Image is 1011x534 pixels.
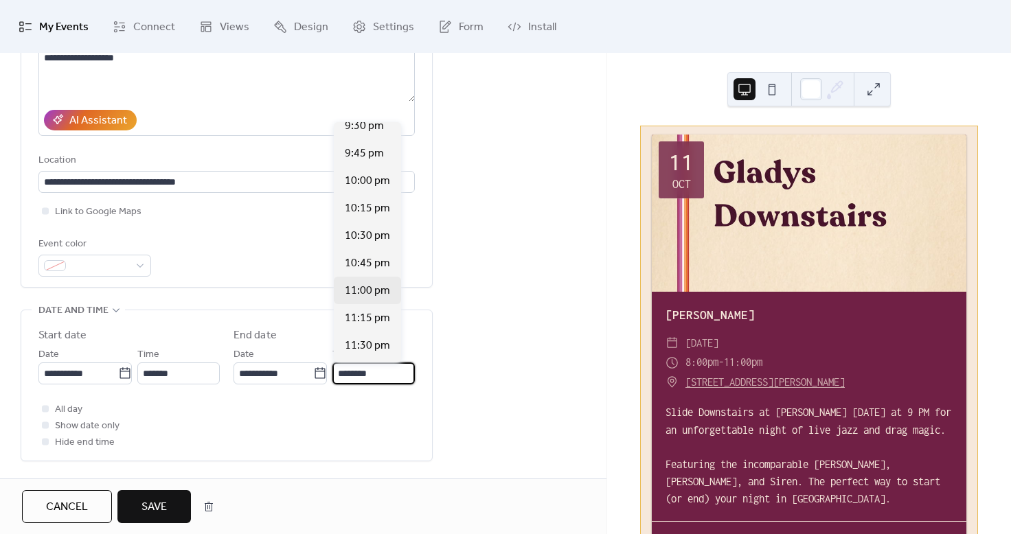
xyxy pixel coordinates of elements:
[55,418,120,434] span: Show date only
[38,303,109,319] span: Date and time
[652,404,966,507] div: Slide Downstairs at [PERSON_NAME] [DATE] at 9 PM for an unforgettable night of live jazz and drag...
[22,490,112,523] button: Cancel
[117,490,191,523] button: Save
[46,499,88,515] span: Cancel
[55,434,115,451] span: Hide end time
[345,338,390,354] span: 11:30 pm
[263,5,339,47] a: Design
[345,200,390,217] span: 10:15 pm
[685,373,845,393] a: [STREET_ADDRESS][PERSON_NAME]
[332,347,354,363] span: Time
[38,327,87,344] div: Start date
[38,236,148,253] div: Event color
[666,373,679,393] div: ​
[528,16,556,38] span: Install
[345,310,390,327] span: 11:15 pm
[69,113,127,129] div: AI Assistant
[8,5,99,47] a: My Events
[220,16,249,38] span: Views
[345,173,390,189] span: 10:00 pm
[345,228,390,244] span: 10:30 pm
[38,476,122,493] span: Recurring event
[137,347,159,363] span: Time
[669,150,694,174] div: 11
[652,305,966,325] div: [PERSON_NAME]
[102,5,185,47] a: Connect
[345,118,384,135] span: 9:30 pm
[342,5,424,47] a: Settings
[39,16,89,38] span: My Events
[38,347,59,363] span: Date
[672,178,691,190] div: Oct
[55,402,82,418] span: All day
[724,353,762,373] span: 11:00pm
[685,353,718,373] span: 8:00pm
[497,5,567,47] a: Install
[234,327,277,344] div: End date
[685,334,718,353] span: [DATE]
[133,16,175,38] span: Connect
[294,16,328,38] span: Design
[373,16,414,38] span: Settings
[345,146,384,162] span: 9:45 pm
[55,204,141,220] span: Link to Google Maps
[234,347,254,363] span: Date
[718,353,724,373] span: -
[459,16,484,38] span: Form
[345,283,390,299] span: 11:00 pm
[141,499,167,515] span: Save
[38,152,412,169] div: Location
[189,5,260,47] a: Views
[428,5,494,47] a: Form
[666,353,679,373] div: ​
[44,110,137,130] button: AI Assistant
[666,334,679,353] div: ​
[345,255,390,272] span: 10:45 pm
